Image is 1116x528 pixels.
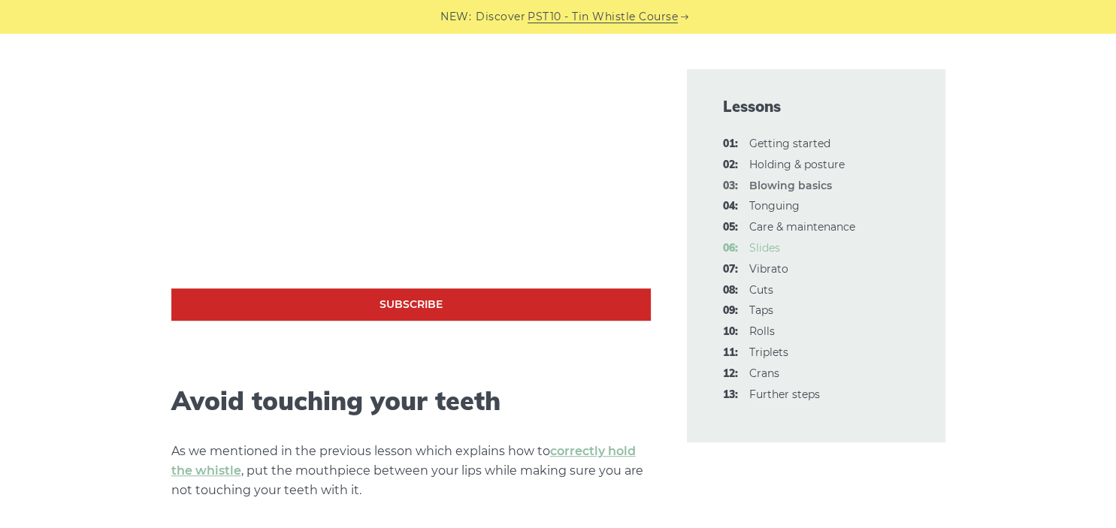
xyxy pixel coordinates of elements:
span: 10: [723,323,738,341]
span: 07: [723,261,738,279]
span: 04: [723,198,738,216]
span: 11: [723,344,738,362]
a: 06:Slides [749,241,780,255]
span: 06: [723,240,738,258]
iframe: Tin Whistle Tutorial for Beginners - Blowing Basics & D Scale Exercise [171,20,651,289]
p: As we mentioned in the previous lesson which explains how to , put the mouthpiece between your li... [171,442,651,500]
a: 07:Vibrato [749,262,788,276]
a: 11:Triplets [749,345,788,359]
span: Lessons [723,96,909,117]
a: 09:Taps [749,303,773,317]
a: 12:Crans [749,367,779,380]
h2: Avoid touching your teeth [171,386,651,417]
span: 12: [723,365,738,383]
span: 05: [723,219,738,237]
a: PST10 - Tin Whistle Course [528,8,678,26]
span: 09: [723,302,738,320]
a: 13:Further steps [749,388,820,401]
span: 08: [723,282,738,300]
span: 01: [723,135,738,153]
span: 02: [723,156,738,174]
span: 03: [723,177,738,195]
a: 01:Getting started [749,137,830,150]
strong: Blowing basics [749,179,832,192]
a: 05:Care & maintenance [749,220,855,234]
a: 04:Tonguing [749,199,800,213]
span: NEW: [440,8,471,26]
a: Subscribe [171,288,651,321]
span: 13: [723,386,738,404]
a: 10:Rolls [749,324,775,338]
a: 02:Holding & posture [749,158,845,171]
span: Discover [476,8,525,26]
a: 08:Cuts [749,283,773,297]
